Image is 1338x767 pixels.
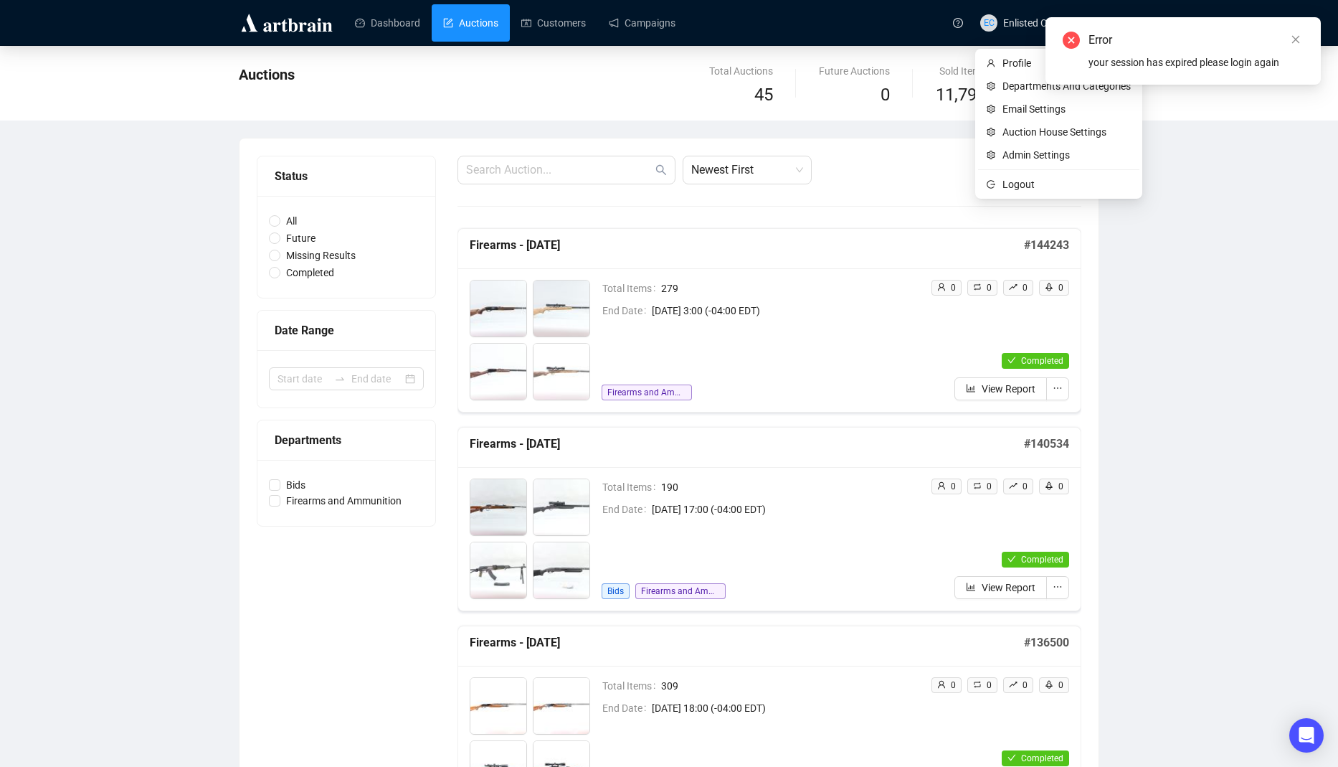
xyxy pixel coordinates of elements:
span: End Date [602,700,652,716]
img: 4_1.jpg [533,344,589,400]
span: setting [987,128,997,136]
img: 2_1.jpg [533,281,589,337]
span: Email Settings [1002,101,1131,117]
span: Departments And Categories [1002,78,1131,94]
input: Search Auction... [466,161,653,179]
img: 1_1.jpg [470,479,526,535]
img: 2_1.jpg [533,678,589,734]
span: close-circle [1063,32,1080,49]
span: Profile [1002,55,1131,71]
span: Auctions [239,66,295,83]
span: check [1007,555,1016,563]
span: 45 [754,85,773,105]
span: View Report [982,381,1035,397]
span: Total Items [602,678,661,694]
span: 0 [881,85,890,105]
span: question-circle [953,18,963,28]
img: 3_1.jpg [470,542,526,598]
span: check [1007,356,1016,364]
button: View Report [954,377,1047,400]
span: 0 [1058,680,1063,690]
span: 0 [951,283,956,293]
a: Firearms - [DATE]#140534Total Items190End Date[DATE] 17:00 (-04:00 EDT)BidsFirearms and Ammunitio... [457,427,1081,611]
a: Close [1288,32,1304,47]
h5: # 136500 [1024,634,1069,651]
div: Date Range [275,321,418,339]
span: rocket [1045,680,1053,689]
div: Total Auctions [709,63,773,79]
span: 0 [987,283,992,293]
div: Status [275,167,418,185]
a: Firearms - [DATE]#144243Total Items279End Date[DATE] 3:00 (-04:00 EDT)Firearms and Ammunitionuser... [457,228,1081,413]
img: 4_1.jpg [533,542,589,598]
span: Enlisted Concierge [1003,17,1085,29]
span: [DATE] 3:00 (-04:00 EDT) [652,303,919,319]
span: retweet [973,680,982,689]
img: logo [239,11,335,34]
span: 0 [1023,680,1028,690]
img: 3_1.jpg [470,344,526,400]
span: All [280,213,303,229]
a: Auctions [443,4,498,42]
span: user [937,481,946,490]
span: bar-chart [966,582,976,592]
span: Missing Results [280,248,361,263]
span: setting [987,82,997,90]
span: EC [983,16,994,30]
span: End Date [602,502,652,517]
span: search [655,164,667,176]
span: Completed [1021,356,1063,366]
span: Completed [1021,753,1063,763]
span: rocket [1045,283,1053,291]
span: setting [987,151,997,159]
a: Dashboard [355,4,420,42]
span: End Date [602,303,652,319]
span: rise [1009,680,1017,689]
span: 0 [1058,481,1063,491]
span: user [987,59,997,67]
h5: Firearms - [DATE] [470,634,1024,651]
span: 0 [1023,283,1028,293]
span: bar-chart [966,383,976,393]
h5: Firearms - [DATE] [470,237,1024,254]
span: retweet [973,481,982,490]
span: Auction House Settings [1002,124,1131,140]
span: Logout [1002,177,1131,192]
a: Customers [521,4,586,42]
span: to [334,373,346,385]
div: Open Intercom Messenger [1289,718,1324,753]
span: Total Items [602,479,661,495]
span: Admin Settings [1002,147,1131,163]
div: Error [1088,32,1304,49]
span: View Report [982,580,1035,596]
span: 190 [661,479,919,495]
span: 0 [987,481,992,491]
span: 0 [1058,283,1063,293]
span: ellipsis [1053,582,1063,592]
div: your session has expired please login again [1088,55,1304,70]
button: View Report [954,576,1047,599]
input: End date [351,371,402,387]
div: Future Auctions [819,63,890,79]
span: logout [987,180,997,189]
span: rise [1009,283,1017,291]
img: 1_1.jpg [470,281,526,337]
span: setting [987,105,997,113]
img: 2_1.jpg [533,479,589,535]
div: Departments [275,431,418,449]
a: Campaigns [609,4,675,42]
span: rocket [1045,481,1053,490]
span: Total Items [602,281,661,296]
span: Firearms and Ammunition [635,583,726,599]
span: 0 [951,680,956,690]
h5: # 144243 [1024,237,1069,254]
span: user [937,283,946,291]
span: 0 [951,481,956,491]
span: user [937,680,946,689]
div: Sold Items [936,63,986,79]
span: swap-right [334,373,346,385]
span: Firearms and Ammunition [602,385,692,400]
span: Completed [1021,555,1063,565]
span: 0 [987,680,992,690]
span: Firearms and Ammunition [280,493,407,509]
